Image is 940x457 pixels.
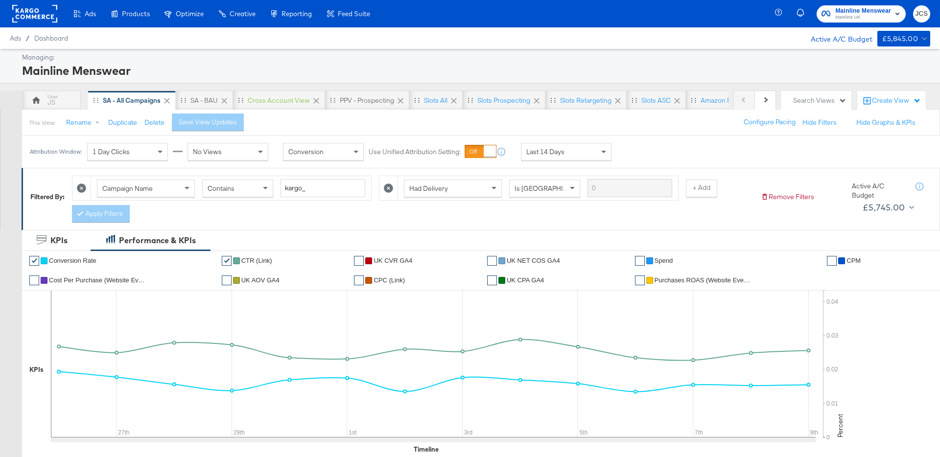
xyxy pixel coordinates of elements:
[238,97,243,103] div: Drag to reorder tab
[507,276,544,284] span: UK CPA GA4
[29,256,39,266] a: ✔
[863,200,905,215] div: £5,745.00
[144,118,164,127] button: Delete
[93,97,98,103] div: Drag to reorder tab
[550,97,556,103] div: Drag to reorder tab
[641,96,671,105] div: Slots ASC
[409,184,448,193] span: Had Delivery
[10,34,21,42] span: Ads
[281,179,365,197] input: Enter a search term
[468,97,473,103] div: Drag to reorder tab
[222,256,232,266] a: ✔
[30,192,65,202] div: Filtered By:
[872,96,921,106] div: Create View
[29,119,55,127] div: This View:
[635,275,645,285] a: ✔
[827,256,837,266] a: ✔
[526,147,564,156] span: Last 14 Days
[414,97,420,103] div: Drag to reorder tab
[487,275,497,285] a: ✔
[477,96,530,105] div: Slots Prospecting
[248,96,310,105] div: Cross Account View
[49,276,147,284] span: Cost Per Purchase (Website Events)
[635,256,645,266] a: ✔
[29,275,39,285] a: ✔
[288,147,324,156] span: Conversion
[119,235,196,246] div: Performance & KPIs
[29,365,44,374] div: KPIs
[515,184,589,193] span: Is [GEOGRAPHIC_DATA]
[859,200,916,215] button: £5,745.00
[846,257,861,264] span: CPM
[856,118,916,127] button: Hide Graphs & KPIs
[230,10,256,18] span: Creative
[29,148,82,155] div: Attribution Window:
[222,275,232,285] a: ✔
[632,97,637,103] div: Drag to reorder tab
[85,10,96,18] span: Ads
[882,33,918,45] div: £5,845.00
[852,182,906,200] div: Active A/C Budget
[93,147,130,156] span: 1 Day Clicks
[59,114,110,132] button: Rename
[587,179,672,197] input: Enter a search term
[835,14,891,22] span: Mainline UK
[761,192,814,202] button: Remove Filters
[686,180,717,197] button: + Add
[103,96,161,105] div: SA - All campaigns
[487,256,497,266] a: ✔
[802,118,837,127] button: Hide Filters
[21,34,34,42] span: /
[181,97,186,103] div: Drag to reorder tab
[655,257,673,264] span: Spend
[176,10,204,18] span: Optimize
[691,97,696,103] div: Drag to reorder tab
[414,445,439,454] div: Timeline
[49,257,96,264] span: Conversion Rate
[50,235,68,246] div: KPIs
[877,31,930,46] button: £5,845.00
[208,184,235,193] span: Contains
[836,414,845,437] text: Percent
[241,276,280,284] span: UK AOV GA4
[835,6,891,16] span: Mainline Menswear
[330,97,335,103] div: Drag to reorder tab
[193,147,222,156] span: No Views
[817,5,906,23] button: Mainline MenswearMainline UK
[655,276,752,284] span: Purchases ROAS (Website Events)
[560,96,611,105] div: Slots Retargeting
[340,96,394,105] div: PPV - Prospecting
[190,96,218,105] div: SA - BAU
[102,184,153,193] span: Campaign Name
[241,257,272,264] span: CTR (Link)
[917,8,926,20] span: JCS
[507,257,560,264] span: UK NET COS GA4
[47,98,55,107] div: JS
[354,256,364,266] a: ✔
[374,276,405,284] span: CPC (Link)
[369,147,461,157] label: Use Unified Attribution Setting:
[338,10,370,18] span: Feed Suite
[34,34,68,42] a: Dashboard
[424,96,447,105] div: Slots All
[800,31,872,46] div: Active A/C Budget
[354,275,364,285] a: ✔
[701,96,761,105] div: Amazon Payday - All
[374,257,412,264] span: UK CVR GA4
[22,53,928,62] div: Managing:
[22,62,928,79] div: Mainline Menswear
[737,114,802,131] button: Configure Pacing
[793,96,846,105] div: Search Views
[122,10,150,18] span: Products
[913,5,930,23] button: JCS
[108,118,137,127] button: Duplicate
[282,10,312,18] span: Reporting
